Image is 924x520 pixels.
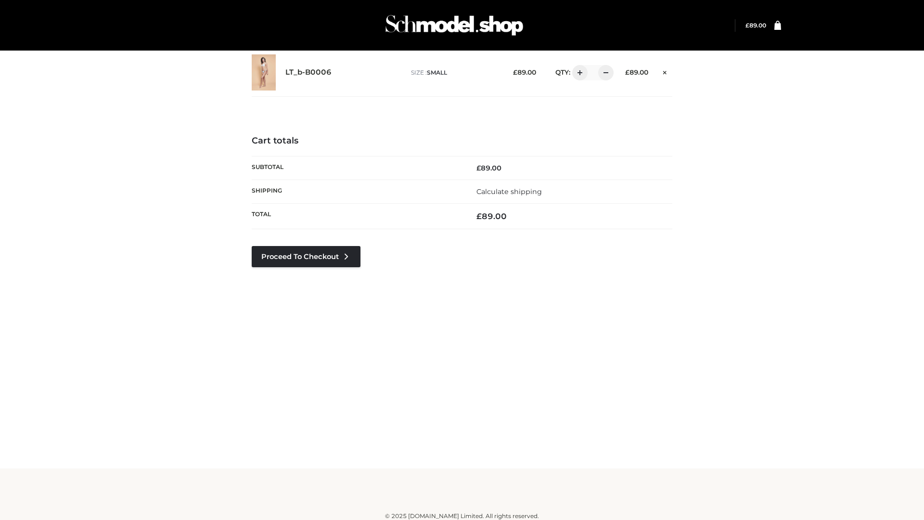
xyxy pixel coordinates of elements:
p: size : [411,68,498,77]
th: Subtotal [252,156,462,180]
a: Remove this item [658,65,672,78]
span: £ [476,164,481,172]
img: Schmodel Admin 964 [382,6,526,44]
bdi: 89.00 [476,164,501,172]
span: £ [476,211,482,221]
span: £ [513,68,517,76]
a: Calculate shipping [476,187,542,196]
h4: Cart totals [252,136,672,146]
a: LT_b-B0006 [285,68,332,77]
a: Proceed to Checkout [252,246,360,267]
span: £ [625,68,629,76]
a: £89.00 [745,22,766,29]
bdi: 89.00 [745,22,766,29]
div: QTY: [546,65,610,80]
th: Shipping [252,180,462,203]
bdi: 89.00 [476,211,507,221]
th: Total [252,204,462,229]
span: £ [745,22,749,29]
bdi: 89.00 [625,68,648,76]
span: SMALL [427,69,447,76]
bdi: 89.00 [513,68,536,76]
